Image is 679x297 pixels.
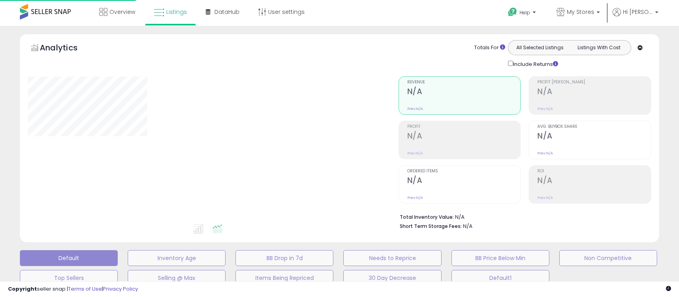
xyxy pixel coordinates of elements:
[510,42,570,53] button: All Selected Listings
[407,195,423,200] small: Prev: N/A
[502,59,568,68] div: Include Returns
[407,125,521,129] span: Profit
[214,8,239,16] span: DataHub
[8,285,37,293] strong: Copyright
[537,169,651,174] span: ROI
[502,1,544,26] a: Help
[400,223,462,229] b: Short Term Storage Fees:
[128,270,226,286] button: Selling @ Max
[235,250,333,266] button: BB Drop in 7d
[343,270,441,286] button: 30 Day Decrease
[559,250,657,266] button: Non Competitive
[537,125,651,129] span: Avg. Buybox Share
[8,285,138,293] div: seller snap | |
[400,212,645,221] li: N/A
[519,9,530,16] span: Help
[103,285,138,293] a: Privacy Policy
[128,250,226,266] button: Inventory Age
[474,44,505,52] div: Totals For
[537,80,651,85] span: Profit [PERSON_NAME]
[400,214,454,220] b: Total Inventory Value:
[407,106,423,111] small: Prev: N/A
[463,222,473,230] span: N/A
[20,270,118,286] button: Top Sellers
[407,131,521,142] h2: N/A
[343,250,441,266] button: Needs to Reprice
[407,169,521,174] span: Ordered Items
[68,285,102,293] a: Terms of Use
[537,195,553,200] small: Prev: N/A
[235,270,333,286] button: Items Being Repriced
[451,250,549,266] button: BB Price Below Min
[537,131,651,142] h2: N/A
[451,270,549,286] button: Default1
[407,80,521,85] span: Revenue
[407,87,521,98] h2: N/A
[613,8,658,26] a: Hi [PERSON_NAME]
[20,250,118,266] button: Default
[508,7,518,17] i: Get Help
[537,106,553,111] small: Prev: N/A
[407,176,521,187] h2: N/A
[537,151,553,156] small: Prev: N/A
[567,8,594,16] span: My Stores
[40,42,93,55] h5: Analytics
[109,8,135,16] span: Overview
[537,87,651,98] h2: N/A
[569,42,628,53] button: Listings With Cost
[623,8,653,16] span: Hi [PERSON_NAME]
[166,8,187,16] span: Listings
[537,176,651,187] h2: N/A
[407,151,423,156] small: Prev: N/A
